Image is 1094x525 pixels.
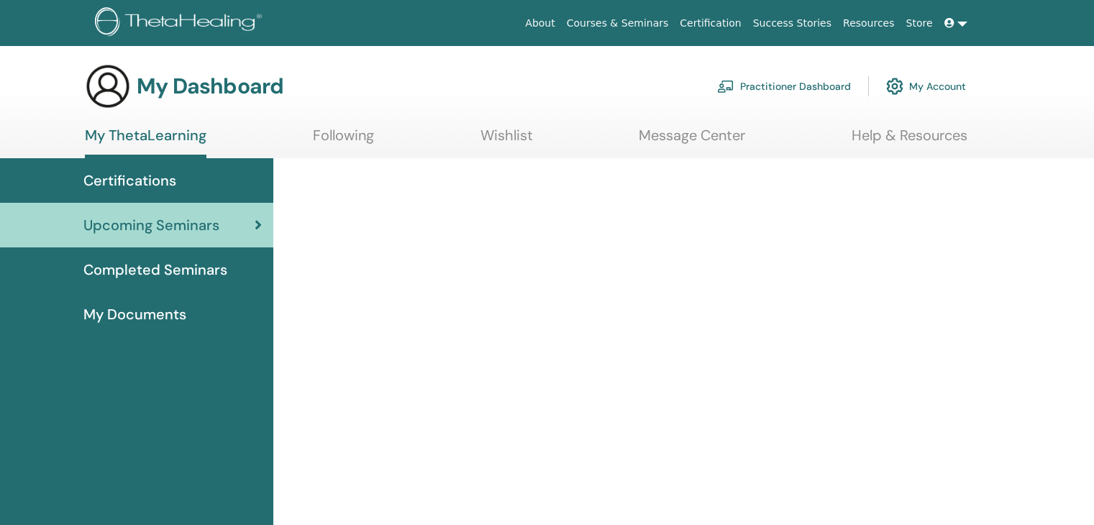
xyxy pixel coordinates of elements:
[85,63,131,109] img: generic-user-icon.jpg
[852,127,967,155] a: Help & Resources
[83,214,219,236] span: Upcoming Seminars
[886,70,966,102] a: My Account
[83,303,186,325] span: My Documents
[747,10,837,37] a: Success Stories
[561,10,675,37] a: Courses & Seminars
[519,10,560,37] a: About
[901,10,939,37] a: Store
[674,10,747,37] a: Certification
[717,70,851,102] a: Practitioner Dashboard
[83,259,227,280] span: Completed Seminars
[639,127,745,155] a: Message Center
[837,10,901,37] a: Resources
[83,170,176,191] span: Certifications
[886,74,903,99] img: cog.svg
[95,7,267,40] img: logo.png
[137,73,283,99] h3: My Dashboard
[480,127,533,155] a: Wishlist
[313,127,374,155] a: Following
[85,127,206,158] a: My ThetaLearning
[717,80,734,93] img: chalkboard-teacher.svg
